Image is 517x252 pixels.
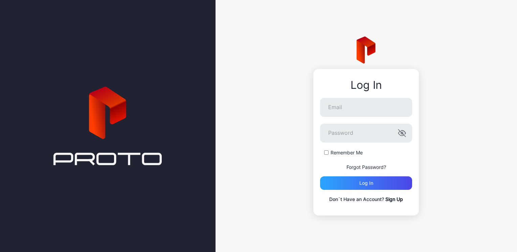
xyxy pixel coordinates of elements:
[346,164,386,170] a: Forgot Password?
[320,195,412,203] p: Don`t Have an Account?
[320,98,412,117] input: Email
[359,180,373,186] div: Log in
[331,149,363,156] label: Remember Me
[385,196,403,202] a: Sign Up
[398,129,406,137] button: Password
[320,176,412,190] button: Log in
[320,79,412,91] div: Log In
[320,124,412,143] input: Password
